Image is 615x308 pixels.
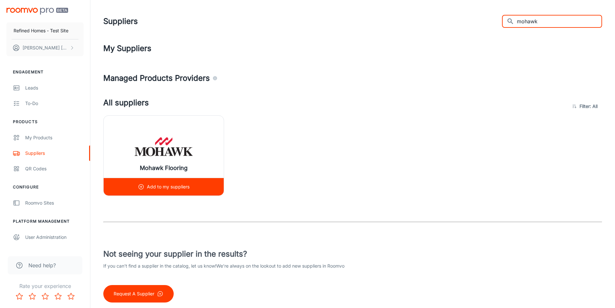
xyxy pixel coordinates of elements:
img: Mohawk Flooring [135,134,193,160]
p: Add to my suppliers [147,183,190,190]
div: Suppliers [25,150,84,157]
p: Refined Homes - Test Site [14,27,68,34]
p: Rate your experience [5,282,85,290]
h4: Managed Products Providers [103,72,602,84]
span: Need help? [28,261,56,269]
button: Rate 4 star [52,290,65,303]
button: Rate 3 star [39,290,52,303]
p: If you can’t find a supplier in the catalog, let us know! We’re always on the lookout to add new ... [103,262,353,270]
h4: Not seeing your supplier in the results? [103,248,353,260]
h1: Suppliers [103,16,138,27]
div: QR Codes [25,165,84,172]
button: Rate 2 star [26,290,39,303]
div: My Products [25,134,84,141]
span: Filter [579,102,598,110]
button: Refined Homes - Test Site [6,22,84,39]
img: Roomvo PRO Beta [6,8,68,15]
button: Rate 1 star [13,290,26,303]
div: Leads [25,84,84,91]
button: Request A Supplier [103,285,174,303]
div: To-do [25,100,84,107]
div: User Administration [25,234,84,241]
div: Roomvo Sites [25,199,84,207]
p: [PERSON_NAME] [PERSON_NAME] [23,44,68,51]
input: Search all suppliers... [517,15,602,28]
p: Request A Supplier [114,290,154,297]
div: Agencies and suppliers who work with us to automatically identify the specific products you carry [212,72,218,84]
h4: All suppliers [103,97,569,115]
h6: Mohawk Flooring [140,164,188,173]
button: [PERSON_NAME] [PERSON_NAME] [6,39,84,56]
h4: My Suppliers [103,43,602,54]
button: Rate 5 star [65,290,77,303]
span: : All [590,102,598,110]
